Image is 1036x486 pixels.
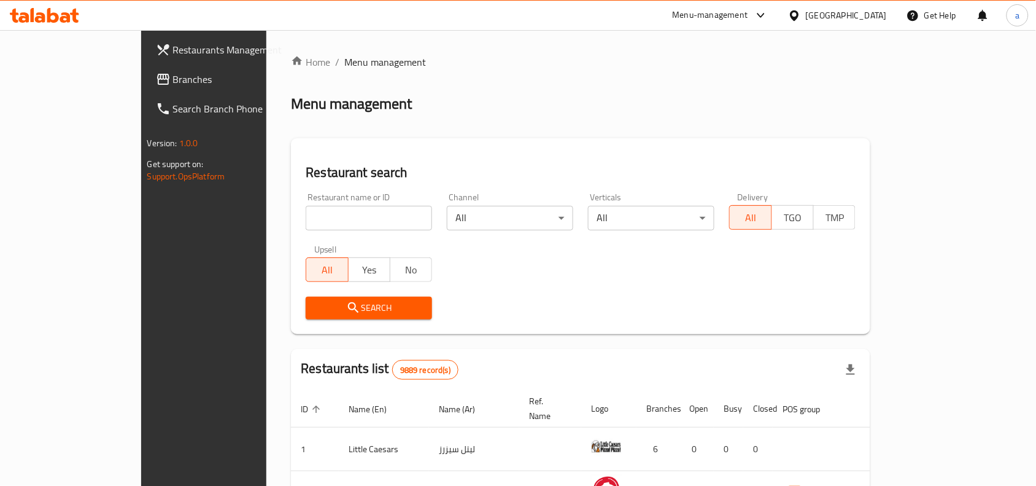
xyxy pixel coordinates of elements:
[447,206,573,230] div: All
[1015,9,1019,22] span: a
[819,209,851,227] span: TMP
[636,390,679,428] th: Branches
[173,101,304,116] span: Search Branch Phone
[314,245,337,254] label: Upsell
[335,55,339,69] li: /
[806,9,887,22] div: [GEOGRAPHIC_DATA]
[673,8,748,23] div: Menu-management
[439,402,491,417] span: Name (Ar)
[173,42,304,57] span: Restaurants Management
[783,402,836,417] span: POS group
[636,428,679,471] td: 6
[306,257,348,282] button: All
[393,364,458,376] span: 9889 record(s)
[395,261,427,279] span: No
[348,257,390,282] button: Yes
[679,428,714,471] td: 0
[729,205,771,230] button: All
[179,135,198,151] span: 1.0.0
[339,428,429,471] td: Little Caesars
[714,428,743,471] td: 0
[306,206,432,230] input: Search for restaurant name or ID..
[813,205,856,230] button: TMP
[714,390,743,428] th: Busy
[836,355,865,385] div: Export file
[777,209,809,227] span: TGO
[679,390,714,428] th: Open
[738,193,768,202] label: Delivery
[306,297,432,319] button: Search
[147,156,204,172] span: Get support on:
[349,402,403,417] span: Name (En)
[591,431,622,462] img: Little Caesars
[344,55,426,69] span: Menu management
[735,209,767,227] span: All
[588,206,714,230] div: All
[147,168,225,184] a: Support.OpsPlatform
[429,428,519,471] td: ليتل سيزرز
[315,300,422,316] span: Search
[743,428,773,471] td: 0
[771,205,814,230] button: TGO
[146,35,314,65] a: Restaurants Management
[291,55,870,69] nav: breadcrumb
[311,261,343,279] span: All
[392,360,458,380] div: Total records count
[301,359,458,380] h2: Restaurants list
[291,94,412,114] h2: Menu management
[146,94,314,123] a: Search Branch Phone
[301,402,324,417] span: ID
[147,135,177,151] span: Version:
[354,261,385,279] span: Yes
[390,257,432,282] button: No
[743,390,773,428] th: Closed
[146,65,314,94] a: Branches
[581,390,636,428] th: Logo
[306,163,856,182] h2: Restaurant search
[529,394,566,423] span: Ref. Name
[173,72,304,87] span: Branches
[291,428,339,471] td: 1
